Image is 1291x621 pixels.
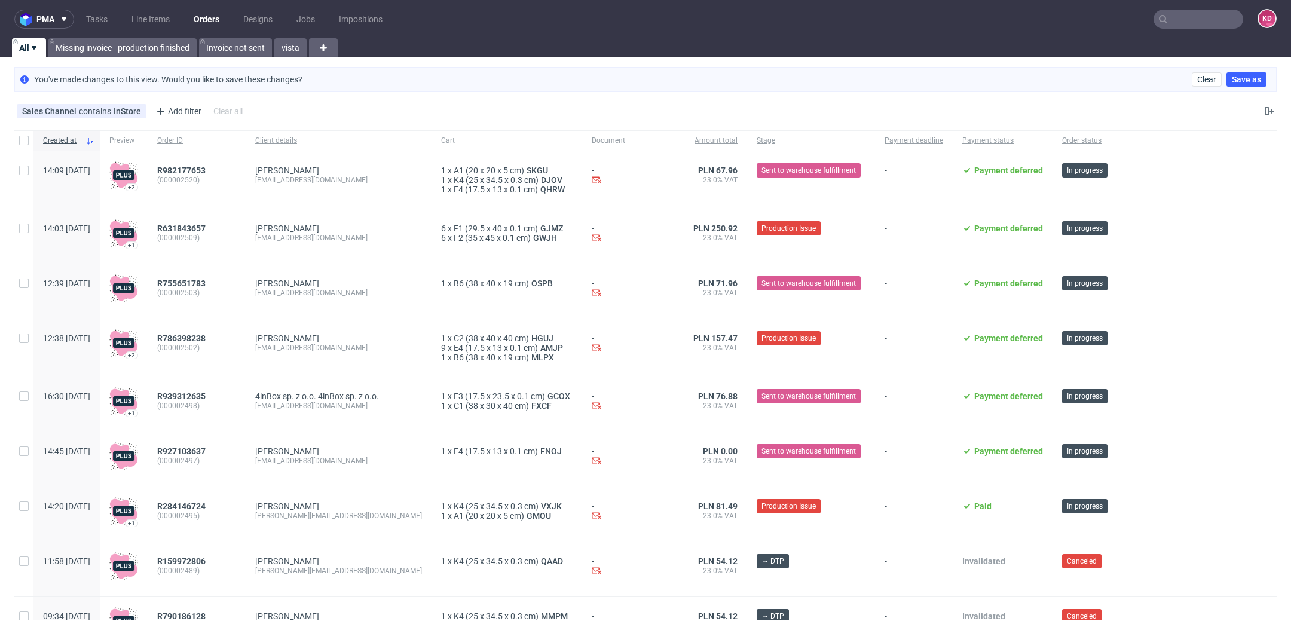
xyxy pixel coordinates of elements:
[43,391,90,401] span: 16:30 [DATE]
[255,446,319,456] a: [PERSON_NAME]
[43,334,90,343] span: 12:38 [DATE]
[524,511,553,521] a: GMOU
[289,10,322,29] a: Jobs
[128,352,135,359] div: +2
[186,10,227,29] a: Orders
[538,185,567,194] a: QHRW
[441,185,446,194] span: 1
[441,501,446,511] span: 1
[157,391,208,401] a: R939312635
[441,556,446,566] span: 1
[255,288,422,298] div: [EMAIL_ADDRESS][DOMAIN_NAME]
[885,446,943,472] span: -
[441,224,446,233] span: 6
[441,166,446,175] span: 1
[693,566,738,576] span: 23.0% VAT
[36,15,54,23] span: pma
[43,279,90,288] span: 12:39 [DATE]
[761,446,856,457] span: Sent to warehouse fulfillment
[157,334,206,343] span: R786398238
[962,611,1005,621] span: Invalidated
[885,391,943,417] span: -
[109,274,138,302] img: plus-icon.676465ae8f3a83198b3f.png
[255,279,319,288] a: [PERSON_NAME]
[539,501,564,511] span: VXJK
[109,497,138,525] img: plus-icon.676465ae8f3a83198b3f.png
[255,566,422,576] div: [PERSON_NAME][EMAIL_ADDRESS][DOMAIN_NAME]
[255,136,422,146] span: Client details
[885,166,943,194] span: -
[454,391,545,401] span: E3 (17.5 x 23.5 x 0.1 cm)
[761,501,816,512] span: Production Issue
[529,279,555,288] a: OSPB
[1067,556,1097,567] span: Canceled
[698,166,738,175] span: PLN 67.96
[1067,501,1103,512] span: In progress
[698,611,738,621] span: PLN 54.12
[236,10,280,29] a: Designs
[454,334,529,343] span: C2 (38 x 40 x 40 cm)
[693,456,738,466] span: 23.0% VAT
[545,391,573,401] span: GCOX
[1067,333,1103,344] span: In progress
[592,136,674,146] span: Document
[693,511,738,521] span: 23.0% VAT
[454,343,538,353] span: E4 (17.5 x 13 x 0.1 cm)
[693,233,738,243] span: 23.0% VAT
[761,165,856,176] span: Sent to warehouse fulfillment
[761,391,856,402] span: Sent to warehouse fulfillment
[974,166,1043,175] span: Payment deferred
[531,233,559,243] a: GWJH
[441,175,446,185] span: 1
[128,184,135,191] div: +2
[157,334,208,343] a: R786398238
[592,446,674,467] div: -
[43,446,90,456] span: 14:45 [DATE]
[114,106,141,116] div: InStore
[454,611,539,621] span: K4 (25 x 34.5 x 0.3 cm)
[43,501,90,511] span: 14:20 [DATE]
[43,611,90,621] span: 09:34 [DATE]
[157,224,206,233] span: R631843657
[124,10,177,29] a: Line Items
[974,334,1043,343] span: Payment deferred
[22,106,79,116] span: Sales Channel
[157,391,206,401] span: R939312635
[441,353,446,362] span: 1
[157,279,206,288] span: R755651783
[255,175,422,185] div: [EMAIL_ADDRESS][DOMAIN_NAME]
[454,401,529,411] span: C1 (38 x 30 x 40 cm)
[529,334,556,343] a: HGUJ
[524,166,550,175] a: SKGU
[128,410,135,417] div: +1
[255,224,319,233] a: [PERSON_NAME]
[885,224,943,249] span: -
[539,556,565,566] span: QAAD
[441,391,573,401] div: x
[441,334,446,343] span: 1
[698,279,738,288] span: PLN 71.96
[157,288,236,298] span: (000002503)
[1067,223,1103,234] span: In progress
[255,556,319,566] a: [PERSON_NAME]
[441,279,446,288] span: 1
[974,224,1043,233] span: Payment deferred
[441,175,573,185] div: x
[1259,10,1275,27] figcaption: KD
[109,387,138,415] img: plus-icon.676465ae8f3a83198b3f.png
[974,391,1043,401] span: Payment deferred
[441,401,573,411] div: x
[454,166,524,175] span: A1 (20 x 20 x 5 cm)
[539,611,570,621] a: MMPM
[885,279,943,304] span: -
[441,224,573,233] div: x
[441,233,446,243] span: 6
[255,501,319,511] a: [PERSON_NAME]
[703,446,738,456] span: PLN 0.00
[454,233,531,243] span: F2 (35 x 45 x 0.1 cm)
[441,233,573,243] div: x
[157,136,236,146] span: Order ID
